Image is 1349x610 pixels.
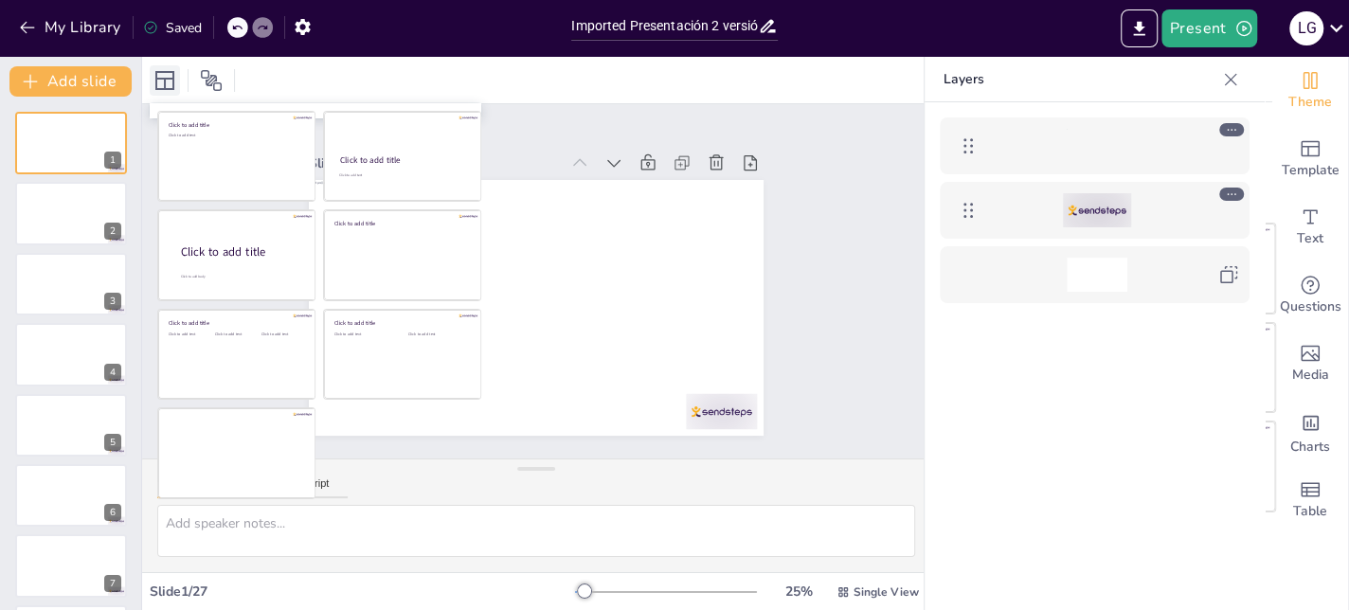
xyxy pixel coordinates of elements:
[15,534,127,597] div: 7
[215,331,258,335] div: Click to add text
[104,223,121,240] div: 2
[15,464,127,527] div: 6
[1272,261,1348,330] div: Get real-time input from your audience
[15,182,127,244] div: 2
[1272,193,1348,261] div: Add text boxes
[181,243,302,260] div: Click to add title
[940,117,1250,174] div: https://api.sendsteps.com/image/3b4dfb062d6abbad90b9a75d49885c34429cc506
[1289,9,1323,47] button: L G
[1292,365,1329,386] span: Media
[15,253,127,315] div: 3
[1272,330,1348,398] div: Add images, graphics, shapes or video
[14,12,129,43] button: My Library
[200,69,223,92] span: Position
[1272,125,1348,193] div: Add ready made slides
[340,154,466,166] div: Click to add title
[169,120,304,128] div: Click to add title
[1272,57,1348,125] div: Change the overall theme
[1272,466,1348,534] div: Add a table
[104,152,121,169] div: 1
[940,182,1250,239] div: https://cdn.sendsteps.com/images/logo/sendsteps_logo_white.pnghttps://cdn.sendsteps.com/images/lo...
[1290,437,1330,457] span: Charts
[334,220,470,227] div: Click to add title
[334,331,394,335] div: Click to add text
[571,12,757,40] input: Insert title
[104,575,121,592] div: 7
[104,293,121,310] div: 3
[9,66,132,97] button: Add slide
[944,57,1215,102] p: Layers
[1272,398,1348,466] div: Add charts and graphs
[104,364,121,381] div: 4
[15,323,127,386] div: 4
[169,331,211,335] div: Click to add text
[181,275,300,279] div: Click to add body
[1297,228,1323,249] span: Text
[1293,501,1327,522] span: Table
[408,331,468,335] div: Click to add text
[1280,296,1341,317] span: Questions
[169,318,304,326] div: Click to add title
[143,19,202,37] div: Saved
[1121,9,1158,47] button: Export to PowerPoint
[776,583,821,601] div: 25 %
[1289,11,1323,45] div: L G
[642,66,686,317] div: Slide 1
[150,583,575,601] div: Slide 1 / 27
[104,434,121,451] div: 5
[169,133,304,137] div: Click to add text
[1161,9,1256,47] button: Present
[854,584,919,600] span: Single View
[1288,92,1332,113] span: Theme
[15,394,127,457] div: 5
[15,112,127,174] div: 1
[104,504,121,521] div: 6
[150,65,180,96] div: Layout
[339,173,465,178] div: Click to add text
[334,318,470,326] div: Click to add title
[1282,160,1340,181] span: Template
[261,331,304,335] div: Click to add text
